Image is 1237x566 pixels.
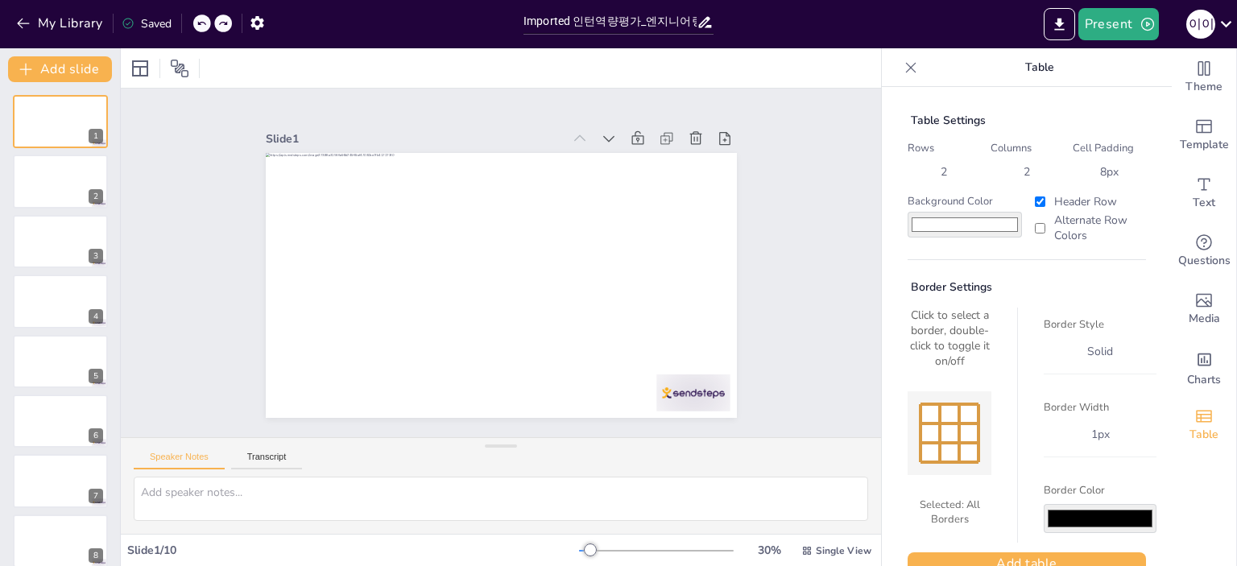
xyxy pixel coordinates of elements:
input: Header Row [1035,196,1045,207]
div: 2 [13,155,108,208]
div: 1 px [1082,423,1119,445]
span: Position [170,59,189,78]
label: Border Style [1044,317,1156,332]
label: Background Color [908,194,1022,209]
button: Export to PowerPoint [1044,8,1075,40]
div: solid [1078,341,1123,362]
span: Text [1193,194,1215,212]
div: 4 [89,309,103,324]
span: Single View [816,544,871,557]
div: Click to select a border, double-click to toggle it on/off [908,308,991,369]
div: Add charts and graphs [1172,338,1236,396]
input: Alternate Row Colors [1035,223,1045,233]
div: 8 [89,548,103,563]
label: Cell Padding [1073,141,1146,155]
button: Transcript [231,452,303,469]
div: Slide 1 / 10 [127,543,579,558]
div: 3 [89,249,103,263]
div: Inner Vertical Borders (Double-click to toggle) [938,404,941,462]
div: Slide 1 [313,64,601,171]
p: Table [924,48,1156,87]
div: Top Border (Double-click to toggle) [921,403,978,406]
button: Add slide [8,56,112,82]
div: Add a table [1172,396,1236,454]
div: 7 [13,454,108,507]
div: Left Border (Double-click to toggle) [919,404,922,462]
div: Inner Horizontal Borders (Double-click to toggle) [921,422,978,425]
span: Media [1189,310,1220,328]
div: 1 [13,95,108,148]
label: Border Color [1044,483,1156,498]
div: 2 [934,164,954,180]
div: Right Border (Double-click to toggle) [977,404,980,462]
span: Table [1189,426,1218,444]
div: 2 [1017,164,1036,180]
div: 1 [89,129,103,143]
div: Inner Vertical Borders (Double-click to toggle) [958,404,961,462]
div: Add ready made slides [1172,106,1236,164]
div: 6 [13,395,108,448]
label: Rows [908,141,981,155]
div: Bottom Border (Double-click to toggle) [921,461,978,464]
div: 5 [89,369,103,383]
div: 2 [89,189,103,204]
span: Template [1180,136,1229,154]
div: Saved [122,16,172,31]
label: Header Row [1032,194,1146,209]
div: 8 px [1094,164,1125,180]
div: 7 [89,489,103,503]
div: Table Settings [908,113,1146,128]
div: 6 [89,428,103,443]
span: Theme [1185,78,1223,96]
button: Present [1078,8,1159,40]
div: 30 % [750,543,788,558]
div: 이 이 [1186,10,1215,39]
label: Border Width [1044,400,1156,415]
label: Alternate Row Colors [1032,213,1146,243]
div: Border Settings [908,279,1146,295]
div: Selected: All Borders [908,491,991,533]
div: Add images, graphics, shapes or video [1172,280,1236,338]
button: My Library [12,10,110,36]
button: 이 이 [1186,8,1215,40]
span: Questions [1178,252,1231,270]
div: 3 [13,215,108,268]
div: 4 [13,275,108,328]
div: Get real-time input from your audience [1172,222,1236,280]
span: Charts [1187,371,1221,389]
label: Columns [991,141,1064,155]
div: 5 [13,335,108,388]
button: Speaker Notes [134,452,225,469]
div: Add text boxes [1172,164,1236,222]
input: Insert title [523,10,697,34]
div: Inner Horizontal Borders (Double-click to toggle) [921,441,978,444]
div: Layout [127,56,153,81]
div: Change the overall theme [1172,48,1236,106]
